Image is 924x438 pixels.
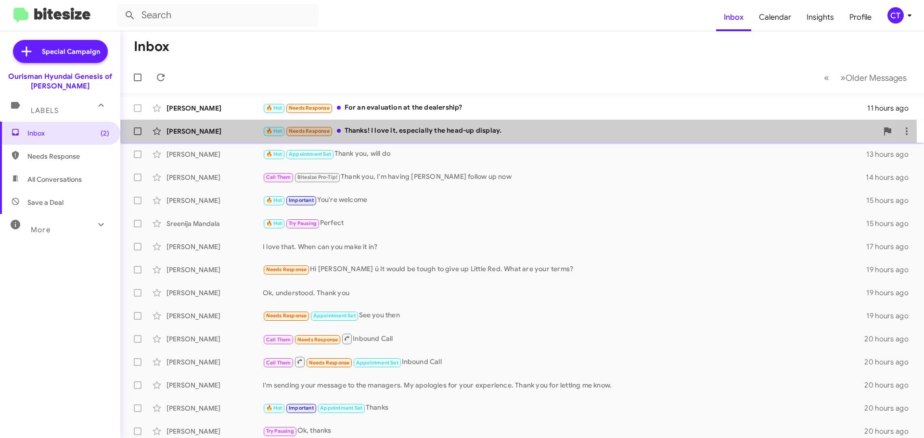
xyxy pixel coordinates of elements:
[356,360,398,366] span: Appointment Set
[263,195,866,206] div: You're welcome
[866,150,916,159] div: 13 hours ago
[167,173,263,182] div: [PERSON_NAME]
[266,405,282,411] span: 🔥 Hot
[866,196,916,205] div: 15 hours ago
[167,357,263,367] div: [PERSON_NAME]
[867,103,916,113] div: 11 hours ago
[167,288,263,298] div: [PERSON_NAME]
[167,150,263,159] div: [PERSON_NAME]
[27,128,109,138] span: Inbox
[27,151,109,161] span: Needs Response
[266,128,282,134] span: 🔥 Hot
[266,151,282,157] span: 🔥 Hot
[320,405,362,411] span: Appointment Set
[289,405,314,411] span: Important
[263,242,866,251] div: I love that. When can you make it in?
[864,357,916,367] div: 20 hours ago
[866,288,916,298] div: 19 hours ago
[13,40,108,63] a: Special Campaign
[297,337,338,343] span: Needs Response
[266,197,282,203] span: 🔥 Hot
[266,220,282,226] span: 🔥 Hot
[289,128,330,134] span: Needs Response
[263,102,867,113] div: For an evaluation at the dealership?
[27,175,82,184] span: All Conversations
[263,172,866,183] div: Thank you, I'm having [PERSON_NAME] follow up now
[167,426,263,436] div: [PERSON_NAME]
[263,149,866,160] div: Thank you, will do
[266,360,291,366] span: Call Them
[866,242,916,251] div: 17 hours ago
[167,311,263,321] div: [PERSON_NAME]
[866,219,916,228] div: 15 hours ago
[167,196,263,205] div: [PERSON_NAME]
[31,106,59,115] span: Labels
[289,105,330,111] span: Needs Response
[167,403,263,413] div: [PERSON_NAME]
[42,47,100,56] span: Special Campaign
[263,264,866,275] div: Hi [PERSON_NAME] ü It would be tough to give up Little Red. What are your terms?
[266,266,307,273] span: Needs Response
[864,403,916,413] div: 20 hours ago
[266,428,294,434] span: Try Pausing
[864,334,916,344] div: 20 hours ago
[864,426,916,436] div: 20 hours ago
[263,125,878,137] div: Thanks! I love it, especially the head-up display.
[842,3,879,31] a: Profile
[31,225,51,234] span: More
[263,356,864,368] div: Inbound Call
[101,128,109,138] span: (2)
[313,313,356,319] span: Appointment Set
[289,197,314,203] span: Important
[167,265,263,275] div: [PERSON_NAME]
[263,310,866,321] div: See you then
[266,313,307,319] span: Needs Response
[263,288,866,298] div: Ok, understood. Thank you
[116,4,319,27] input: Search
[263,218,866,229] div: Perfect
[297,174,337,180] span: Bitesize Pro-Tip!
[167,219,263,228] div: Sreenija Mandala
[751,3,799,31] a: Calendar
[716,3,751,31] a: Inbox
[887,7,904,24] div: CT
[266,174,291,180] span: Call Them
[834,68,912,88] button: Next
[289,151,331,157] span: Appointment Set
[819,68,912,88] nav: Page navigation example
[167,103,263,113] div: [PERSON_NAME]
[864,380,916,390] div: 20 hours ago
[167,126,263,136] div: [PERSON_NAME]
[866,311,916,321] div: 19 hours ago
[167,334,263,344] div: [PERSON_NAME]
[289,220,317,226] span: Try Pausing
[263,333,864,345] div: Inbound Call
[846,73,907,83] span: Older Messages
[266,105,282,111] span: 🔥 Hot
[799,3,842,31] a: Insights
[866,173,916,182] div: 14 hours ago
[840,72,846,84] span: »
[167,242,263,251] div: [PERSON_NAME]
[824,72,829,84] span: «
[27,198,64,207] span: Save a Deal
[134,39,169,54] h1: Inbox
[167,380,263,390] div: [PERSON_NAME]
[866,265,916,275] div: 19 hours ago
[309,360,350,366] span: Needs Response
[263,425,864,437] div: Ok, thanks
[879,7,913,24] button: CT
[263,402,864,413] div: Thanks
[818,68,835,88] button: Previous
[266,337,291,343] span: Call Them
[263,380,864,390] div: I'm sending your message to the managers. My apologies for your experience. Thank you for letting...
